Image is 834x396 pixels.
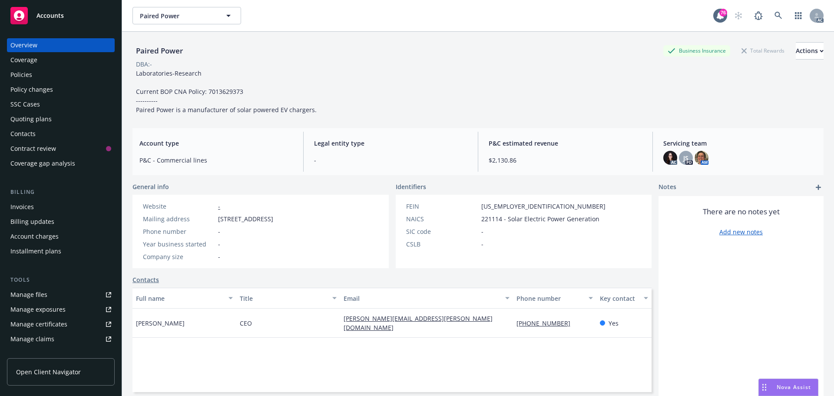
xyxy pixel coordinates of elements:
[7,303,115,316] a: Manage exposures
[10,303,66,316] div: Manage exposures
[10,332,54,346] div: Manage claims
[132,182,169,191] span: General info
[218,252,220,261] span: -
[10,112,52,126] div: Quoting plans
[10,244,61,258] div: Installment plans
[770,7,787,24] a: Search
[340,288,513,309] button: Email
[139,156,293,165] span: P&C - Commercial lines
[7,288,115,302] a: Manage files
[136,60,152,69] div: DBA: -
[7,142,115,156] a: Contract review
[10,200,34,214] div: Invoices
[7,156,115,170] a: Coverage gap analysis
[683,153,688,163] span: JS
[600,294,639,303] div: Key contact
[703,206,780,217] span: There are no notes yet
[236,288,340,309] button: Title
[609,319,619,328] span: Yes
[695,151,708,165] img: photo
[750,7,767,24] a: Report a Bug
[813,182,824,193] a: add
[132,275,159,284] a: Contacts
[344,314,493,332] a: [PERSON_NAME][EMAIL_ADDRESS][PERSON_NAME][DOMAIN_NAME]
[7,200,115,214] a: Invoices
[10,317,67,331] div: Manage certificates
[596,288,652,309] button: Key contact
[143,252,215,261] div: Company size
[10,97,40,111] div: SSC Cases
[10,53,37,67] div: Coverage
[136,69,317,114] span: Laboratories-Research Current BOP CNA Policy: 7013629373 ---------- Paired Power is a manufacture...
[663,151,677,165] img: photo
[7,68,115,82] a: Policies
[36,12,64,19] span: Accounts
[7,230,115,243] a: Account charges
[10,38,37,52] div: Overview
[16,367,81,376] span: Open Client Navigator
[7,97,115,111] a: SSC Cases
[719,227,763,236] a: Add new notes
[10,83,53,97] div: Policy changes
[758,379,818,396] button: Nova Assist
[516,294,583,303] div: Phone number
[143,240,215,249] div: Year business started
[218,240,220,249] span: -
[7,317,115,331] a: Manage certificates
[139,139,293,148] span: Account type
[406,214,478,223] div: NAICS
[796,43,824,59] div: Actions
[406,240,478,249] div: CSLB
[10,288,47,302] div: Manage files
[140,11,215,20] span: Paired Power
[10,142,56,156] div: Contract review
[759,379,770,396] div: Drag to move
[7,83,115,97] a: Policy changes
[132,288,236,309] button: Full name
[513,288,596,309] button: Phone number
[730,7,747,24] a: Start snowing
[344,294,500,303] div: Email
[7,53,115,67] a: Coverage
[7,332,115,346] a: Manage claims
[7,244,115,258] a: Installment plans
[7,38,115,52] a: Overview
[796,42,824,60] button: Actions
[777,383,811,391] span: Nova Assist
[136,294,223,303] div: Full name
[7,127,115,141] a: Contacts
[10,68,32,82] div: Policies
[737,45,789,56] div: Total Rewards
[10,127,36,141] div: Contacts
[218,227,220,236] span: -
[406,202,478,211] div: FEIN
[7,347,115,361] a: Manage BORs
[719,9,727,17] div: 76
[516,319,577,327] a: [PHONE_NUMBER]
[396,182,426,191] span: Identifiers
[481,202,606,211] span: [US_EMPLOYER_IDENTIFICATION_NUMBER]
[7,276,115,284] div: Tools
[7,112,115,126] a: Quoting plans
[481,227,483,236] span: -
[240,319,252,328] span: CEO
[218,214,273,223] span: [STREET_ADDRESS]
[489,156,642,165] span: $2,130.86
[481,240,483,249] span: -
[489,139,642,148] span: P&C estimated revenue
[136,319,185,328] span: [PERSON_NAME]
[10,215,54,229] div: Billing updates
[481,214,599,223] span: 221114 - Solar Electric Power Generation
[10,347,51,361] div: Manage BORs
[406,227,478,236] div: SIC code
[7,3,115,28] a: Accounts
[218,202,220,210] a: -
[314,139,467,148] span: Legal entity type
[143,227,215,236] div: Phone number
[790,7,807,24] a: Switch app
[10,156,75,170] div: Coverage gap analysis
[10,230,59,243] div: Account charges
[7,188,115,196] div: Billing
[314,156,467,165] span: -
